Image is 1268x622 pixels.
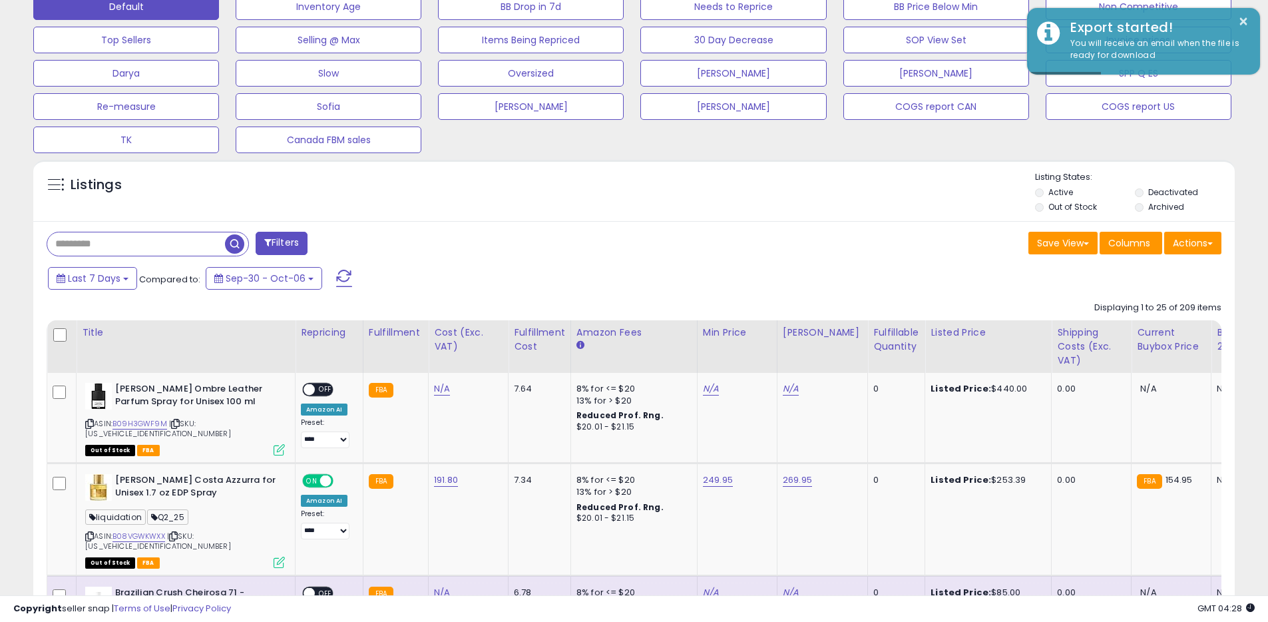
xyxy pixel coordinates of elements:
button: TK [33,127,219,153]
button: COGS report US [1046,93,1231,120]
div: Fulfillable Quantity [873,326,919,354]
span: | SKU: [US_VEHICLE_IDENTIFICATION_NUMBER] [85,418,231,438]
small: FBA [369,474,393,489]
button: Slow [236,60,421,87]
button: [PERSON_NAME] [843,60,1029,87]
span: All listings that are currently out of stock and unavailable for purchase on Amazon [85,557,135,569]
button: Darya [33,60,219,87]
button: Actions [1164,232,1221,254]
b: Listed Price: [931,382,991,395]
b: Listed Price: [931,473,991,486]
b: [PERSON_NAME] Costa Azzurra for Unisex 1.7 oz EDP Spray [115,474,277,502]
button: × [1238,13,1249,30]
div: Cost (Exc. VAT) [434,326,503,354]
button: Save View [1028,232,1098,254]
a: 249.95 [703,473,733,487]
div: ASIN: [85,474,285,567]
span: N/A [1140,382,1156,395]
a: N/A [703,382,719,396]
span: liquidation [85,509,146,525]
div: Preset: [301,509,353,539]
strong: Copyright [13,602,62,615]
span: | SKU: [US_VEHICLE_IDENTIFICATION_NUMBER] [85,531,231,551]
b: Reduced Prof. Rng. [576,410,664,421]
a: N/A [783,382,799,396]
div: $20.01 - $21.15 [576,513,687,524]
div: 8% for <= $20 [576,383,687,395]
button: Sep-30 - Oct-06 [206,267,322,290]
div: Listed Price [931,326,1046,340]
div: Current Buybox Price [1137,326,1205,354]
div: 7.34 [514,474,560,486]
span: Columns [1108,236,1150,250]
button: Items Being Repriced [438,27,624,53]
label: Out of Stock [1048,201,1097,212]
span: FBA [137,445,160,456]
div: 0.00 [1057,474,1121,486]
button: [PERSON_NAME] [640,93,826,120]
div: N/A [1217,383,1261,395]
div: Displaying 1 to 25 of 209 items [1094,302,1221,314]
a: N/A [434,382,450,396]
p: Listing States: [1035,171,1235,184]
span: OFF [331,475,353,487]
button: Sofia [236,93,421,120]
span: Q2_25 [147,509,188,525]
a: Terms of Use [114,602,170,615]
span: 2025-10-14 04:28 GMT [1197,602,1255,615]
div: 0.00 [1057,383,1121,395]
label: Archived [1148,201,1184,212]
div: 0 [873,383,915,395]
div: N/A [1217,474,1261,486]
div: Fulfillment Cost [514,326,565,354]
div: Min Price [703,326,771,340]
a: B08VGWKWXX [112,531,165,542]
div: $440.00 [931,383,1041,395]
div: 7.64 [514,383,560,395]
button: Columns [1100,232,1162,254]
img: 41oOdKh00pL._SL40_.jpg [85,474,112,501]
a: Privacy Policy [172,602,231,615]
div: 13% for > $20 [576,395,687,407]
b: Reduced Prof. Rng. [576,501,664,513]
span: OFF [315,384,336,396]
b: [PERSON_NAME] Ombre Leather Parfum Spray for Unisex 100 ml [115,383,277,411]
div: Amazon AI [301,495,347,507]
button: Filters [256,232,308,255]
button: Canada FBM sales [236,127,421,153]
a: B09H3GWF9M [112,418,167,430]
div: $20.01 - $21.15 [576,422,687,433]
div: Export started! [1060,18,1250,37]
button: COGS report CAN [843,93,1029,120]
span: 154.95 [1165,473,1193,486]
small: Amazon Fees. [576,340,584,352]
div: 0 [873,474,915,486]
div: Repricing [301,326,357,340]
div: Preset: [301,418,353,448]
span: Last 7 Days [68,272,120,285]
div: BB Share 24h. [1217,326,1265,354]
button: [PERSON_NAME] [640,60,826,87]
button: Re-measure [33,93,219,120]
button: SOP View Set [843,27,1029,53]
div: seller snap | | [13,603,231,615]
button: Top Sellers [33,27,219,53]
span: FBA [137,557,160,569]
div: 8% for <= $20 [576,474,687,486]
span: Compared to: [139,273,200,286]
div: Fulfillment [369,326,423,340]
h5: Listings [71,176,122,194]
div: Shipping Costs (Exc. VAT) [1057,326,1126,368]
div: Title [82,326,290,340]
button: Last 7 Days [48,267,137,290]
div: You will receive an email when the file is ready for download [1060,37,1250,62]
button: Selling @ Max [236,27,421,53]
span: All listings that are currently out of stock and unavailable for purchase on Amazon [85,445,135,456]
small: FBA [369,383,393,398]
label: Deactivated [1148,186,1198,198]
span: Sep-30 - Oct-06 [226,272,306,285]
div: 13% for > $20 [576,486,687,498]
button: Oversized [438,60,624,87]
a: 191.80 [434,473,458,487]
small: FBA [1137,474,1162,489]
